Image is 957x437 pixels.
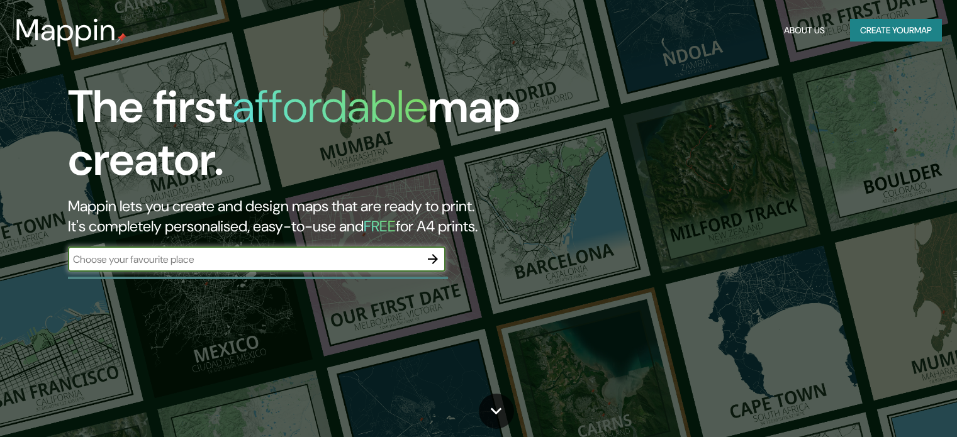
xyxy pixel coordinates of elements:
h5: FREE [364,216,396,236]
iframe: Help widget launcher [845,388,943,423]
button: Create yourmap [850,19,942,42]
img: mappin-pin [116,33,126,43]
h2: Mappin lets you create and design maps that are ready to print. It's completely personalised, eas... [68,196,547,236]
button: About Us [779,19,830,42]
input: Choose your favourite place [68,252,420,267]
h1: affordable [232,77,428,136]
h1: The first map creator. [68,80,547,196]
h3: Mappin [15,13,116,48]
